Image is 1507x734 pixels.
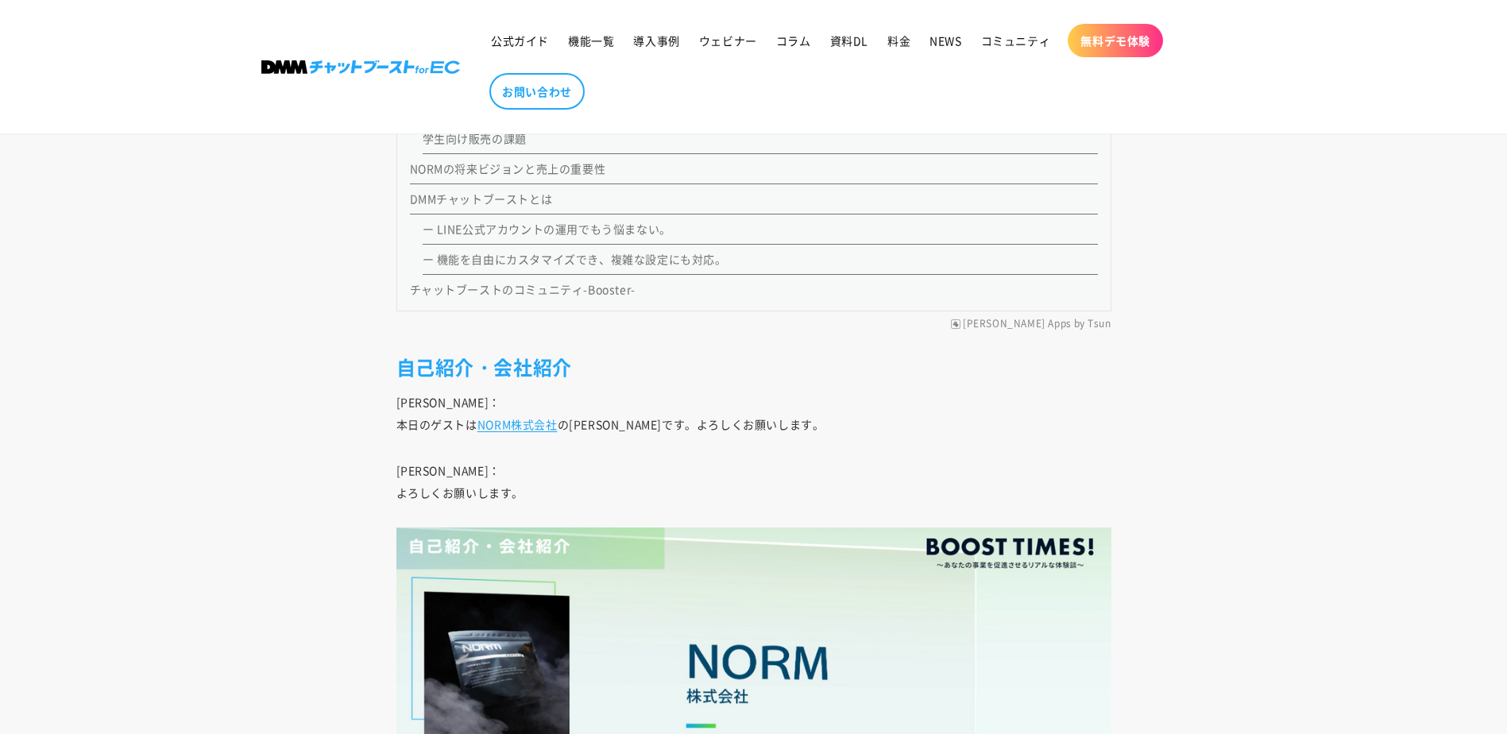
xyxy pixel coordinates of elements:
[830,33,868,48] span: 資料DL
[261,60,460,74] img: 株式会社DMM Boost
[410,160,606,176] a: NORMの将来ビジョンと売上の重要性
[1068,24,1163,57] a: 無料デモ体験
[699,33,757,48] span: ウェビナー
[1074,318,1085,330] span: by
[489,73,585,110] a: お問い合わせ
[821,24,878,57] a: 資料DL
[690,24,767,57] a: ウェビナー
[972,24,1061,57] a: コミュニティ
[887,33,910,48] span: 料金
[558,24,624,57] a: 機能一覧
[481,24,558,57] a: 公式ガイド
[951,319,960,329] img: RuffRuff Apps
[1088,318,1111,330] a: Tsun
[776,33,811,48] span: コラム
[767,24,821,57] a: コラム
[423,251,727,267] a: ー 機能を自由にカスタマイズでき、複雑な設定にも対応。
[568,33,614,48] span: 機能一覧
[396,459,1111,504] p: [PERSON_NAME]： よろしくお願いします。
[878,24,920,57] a: 料金
[396,354,1111,379] h2: 自己紹介・会社紹介
[423,221,671,237] a: ー LINE公式アカウントの運用でもう悩まない。
[920,24,971,57] a: NEWS
[396,391,1111,435] p: [PERSON_NAME]： 本日のゲストは の[PERSON_NAME]です。よろしくお願いします。
[423,130,527,146] a: 学生向け販売の課題
[929,33,961,48] span: NEWS
[491,33,549,48] span: 公式ガイド
[633,33,679,48] span: 導入事例
[981,33,1051,48] span: コミュニティ
[963,318,1072,330] a: [PERSON_NAME] Apps
[410,191,553,207] a: DMMチャットブーストとは
[1080,33,1150,48] span: 無料デモ体験
[410,281,636,297] a: チャットブーストのコミュニティ-Booster-
[624,24,689,57] a: 導入事例
[502,84,572,99] span: お問い合わせ
[477,416,558,432] a: NORM株式会社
